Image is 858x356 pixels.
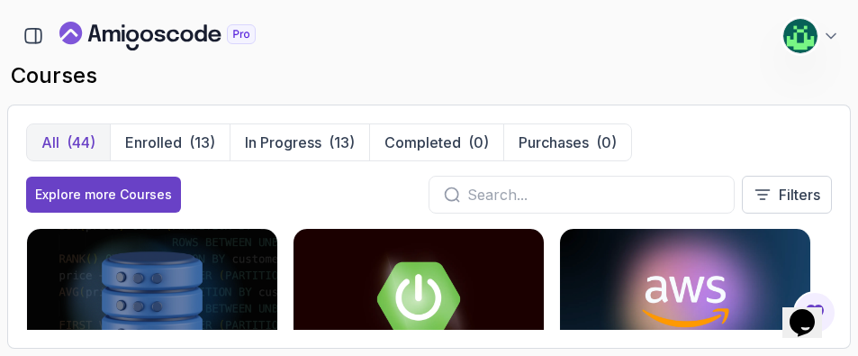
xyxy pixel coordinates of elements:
[41,132,59,153] p: All
[245,132,321,153] p: In Progress
[110,124,230,160] button: Enrolled(13)
[783,19,817,53] img: user profile image
[230,124,369,160] button: In Progress(13)
[189,132,215,153] div: (13)
[779,184,820,205] p: Filters
[26,177,181,213] button: Explore more Courses
[59,22,297,50] a: Landing page
[503,124,631,160] button: Purchases(0)
[125,132,182,153] p: Enrolled
[519,132,589,153] p: Purchases
[742,176,832,214] button: Filters
[27,124,110,160] button: All(44)
[67,132,95,153] div: (44)
[384,132,461,153] p: Completed
[467,184,719,205] input: Search...
[11,61,847,90] h2: courses
[596,132,617,153] div: (0)
[782,18,840,54] button: user profile image
[782,284,840,338] iframe: chat widget
[369,124,503,160] button: Completed(0)
[468,132,489,153] div: (0)
[329,132,355,153] div: (13)
[35,186,172,204] div: Explore more Courses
